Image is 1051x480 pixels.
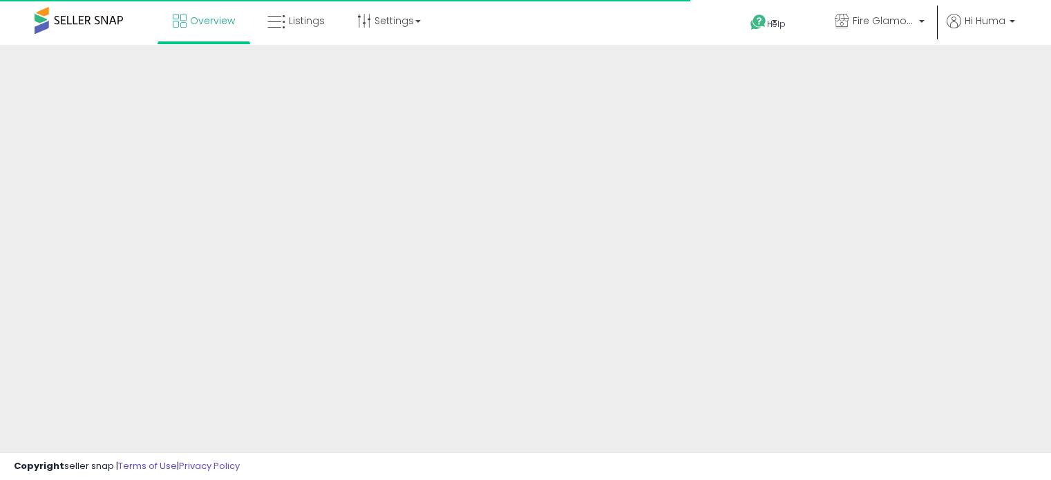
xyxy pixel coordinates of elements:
[14,459,64,472] strong: Copyright
[739,3,813,45] a: Help
[750,14,767,31] i: Get Help
[190,14,235,28] span: Overview
[289,14,325,28] span: Listings
[118,459,177,472] a: Terms of Use
[14,460,240,473] div: seller snap | |
[179,459,240,472] a: Privacy Policy
[767,18,786,30] span: Help
[965,14,1005,28] span: Hi Huma
[947,14,1015,45] a: Hi Huma
[853,14,915,28] span: Fire Glamour-[GEOGRAPHIC_DATA]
